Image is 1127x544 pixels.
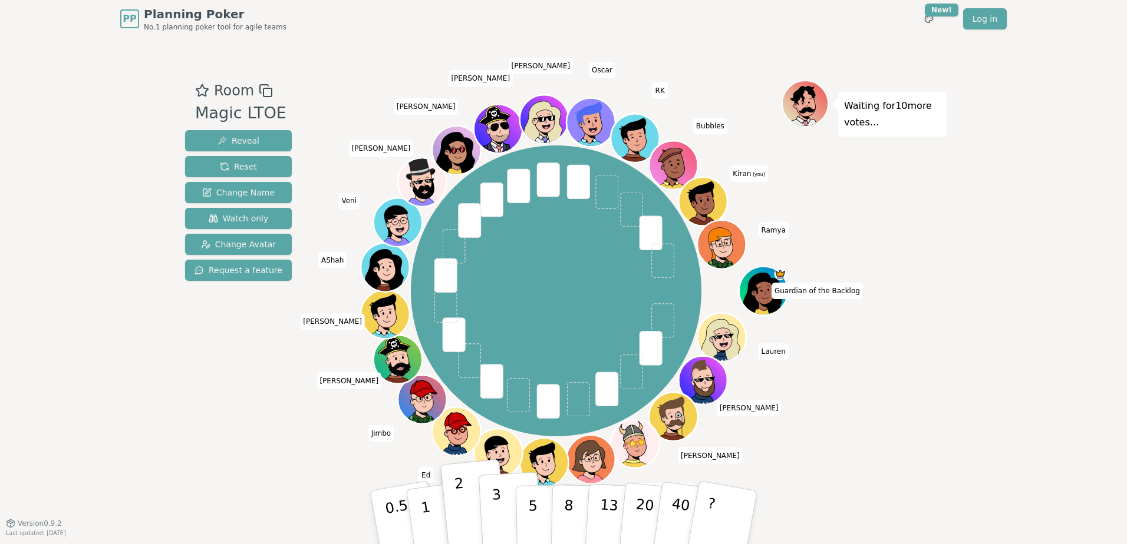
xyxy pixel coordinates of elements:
button: Version0.9.2 [6,519,62,528]
button: Reveal [185,130,292,151]
button: Watch only [185,208,292,229]
p: Waiting for 10 more votes... [844,98,941,131]
span: Click to change your name [730,165,768,182]
span: Click to change your name [589,62,615,78]
span: Click to change your name [418,467,433,483]
a: Log in [963,8,1007,29]
span: Click to change your name [758,222,789,238]
button: Click to change your avatar [680,178,726,224]
button: New! [918,8,940,29]
span: Click to change your name [759,343,789,360]
span: Guardian of the Backlog is the host [775,268,787,280]
span: Watch only [209,213,269,224]
button: Change Avatar [185,234,292,255]
span: Reset [220,161,257,173]
button: Reset [185,156,292,177]
button: Change Name [185,182,292,203]
span: Click to change your name [317,373,381,389]
span: Click to change your name [338,193,360,209]
span: Click to change your name [318,252,347,268]
span: (you) [751,172,765,177]
span: Click to change your name [717,400,782,416]
span: Planning Poker [144,6,286,22]
span: PP [123,12,136,26]
div: New! [925,4,958,16]
div: Magic LTOE [195,101,286,125]
span: Click to change your name [349,140,414,157]
span: Click to change your name [394,98,459,115]
span: Last updated: [DATE] [6,530,66,536]
span: Click to change your name [628,483,693,499]
button: Request a feature [185,260,292,281]
span: Change Name [202,187,275,198]
span: Click to change your name [693,118,727,134]
span: Room [214,80,254,101]
span: No.1 planning poker tool for agile teams [144,22,286,32]
span: Click to change your name [678,447,743,464]
span: Click to change your name [300,313,365,330]
span: Click to change your name [772,283,863,299]
button: Add as favourite [195,80,209,101]
span: Change Avatar [201,238,276,250]
span: Request a feature [195,264,282,276]
span: Click to change your name [509,58,574,74]
p: 2 [454,475,469,539]
span: Click to change your name [653,82,668,99]
span: Reveal [218,135,259,147]
span: Click to change your name [448,70,513,87]
a: PPPlanning PokerNo.1 planning poker tool for agile teams [120,6,286,32]
span: Version 0.9.2 [18,519,62,528]
span: Click to change your name [368,425,394,442]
